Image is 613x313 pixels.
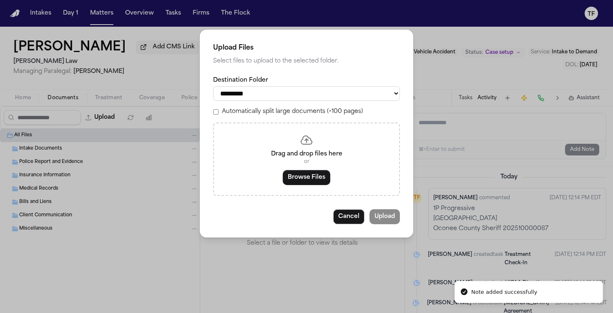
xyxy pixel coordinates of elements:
[213,43,400,53] h2: Upload Files
[369,209,400,224] button: Upload
[333,209,364,224] button: Cancel
[222,108,363,116] label: Automatically split large documents (>100 pages)
[213,56,400,66] p: Select files to upload to the selected folder.
[224,150,389,158] p: Drag and drop files here
[224,158,389,165] p: or
[213,76,400,85] label: Destination Folder
[471,288,537,296] div: Note added successfully
[283,170,330,185] button: Browse Files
